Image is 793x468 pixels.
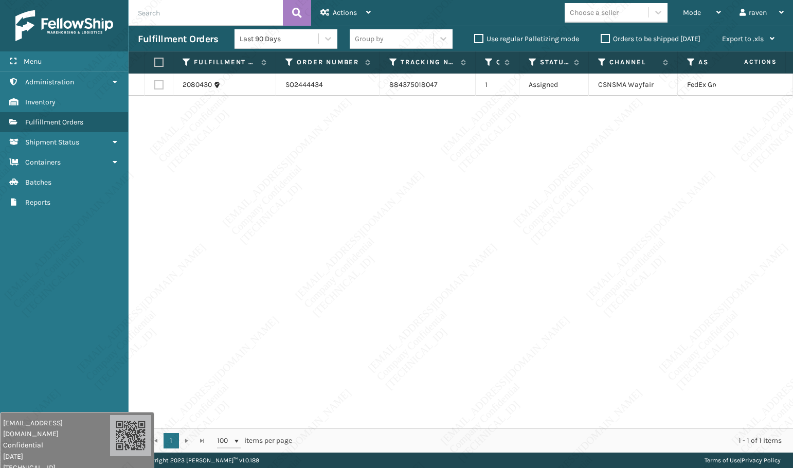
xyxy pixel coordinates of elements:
[476,74,519,96] td: 1
[678,74,776,96] td: FedEx Ground
[240,33,319,44] div: Last 90 Days
[3,440,110,451] span: Confidential
[25,158,61,167] span: Containers
[705,453,781,468] div: |
[25,78,74,86] span: Administration
[712,53,783,70] span: Actions
[138,33,218,45] h3: Fulfillment Orders
[3,451,110,462] span: [DATE]
[25,178,51,187] span: Batches
[705,457,740,464] a: Terms of Use
[601,34,700,43] label: Orders to be shipped [DATE]
[24,57,42,66] span: Menu
[570,7,619,18] div: Choose a seller
[698,58,756,67] label: Assigned Carrier Service
[401,58,456,67] label: Tracking Number
[25,98,56,106] span: Inventory
[722,34,764,43] span: Export to .xls
[164,433,179,448] a: 1
[389,80,438,89] a: 884375018047
[496,58,499,67] label: Quantity
[141,453,259,468] p: Copyright 2023 [PERSON_NAME]™ v 1.0.189
[540,58,569,67] label: Status
[307,436,782,446] div: 1 - 1 of 1 items
[217,433,292,448] span: items per page
[15,10,113,41] img: logo
[519,74,589,96] td: Assigned
[333,8,357,17] span: Actions
[25,198,50,207] span: Reports
[25,138,79,147] span: Shipment Status
[742,457,781,464] a: Privacy Policy
[297,58,360,67] label: Order Number
[3,418,110,439] span: [EMAIL_ADDRESS][DOMAIN_NAME]
[683,8,701,17] span: Mode
[25,118,83,127] span: Fulfillment Orders
[276,74,380,96] td: SO2444434
[217,436,232,446] span: 100
[609,58,658,67] label: Channel
[194,58,256,67] label: Fulfillment Order Id
[589,74,678,96] td: CSNSMA Wayfair
[355,33,384,44] div: Group by
[183,80,212,90] a: 2080430
[474,34,579,43] label: Use regular Palletizing mode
